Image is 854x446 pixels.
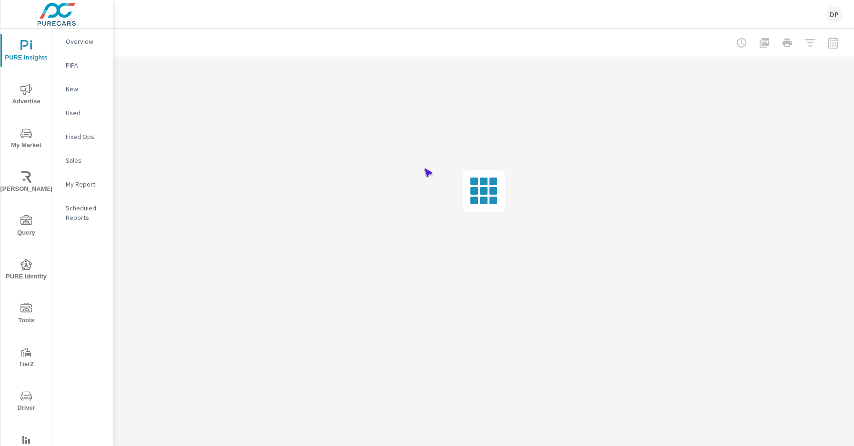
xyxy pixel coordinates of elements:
[3,40,49,63] span: PURE Insights
[66,84,105,94] p: New
[52,58,113,72] div: PIPA
[3,128,49,151] span: My Market
[3,84,49,107] span: Advertise
[66,37,105,46] p: Overview
[52,34,113,49] div: Overview
[66,132,105,141] p: Fixed Ops
[3,390,49,414] span: Driver
[66,60,105,70] p: PIPA
[52,82,113,96] div: New
[52,153,113,168] div: Sales
[52,201,113,225] div: Scheduled Reports
[3,259,49,282] span: PURE Identity
[66,179,105,189] p: My Report
[66,156,105,165] p: Sales
[3,171,49,195] span: [PERSON_NAME]
[52,129,113,144] div: Fixed Ops
[66,108,105,118] p: Used
[3,347,49,370] span: Tier2
[3,303,49,326] span: Tools
[825,6,843,23] div: DP
[52,177,113,191] div: My Report
[66,203,105,222] p: Scheduled Reports
[52,106,113,120] div: Used
[3,215,49,238] span: Query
